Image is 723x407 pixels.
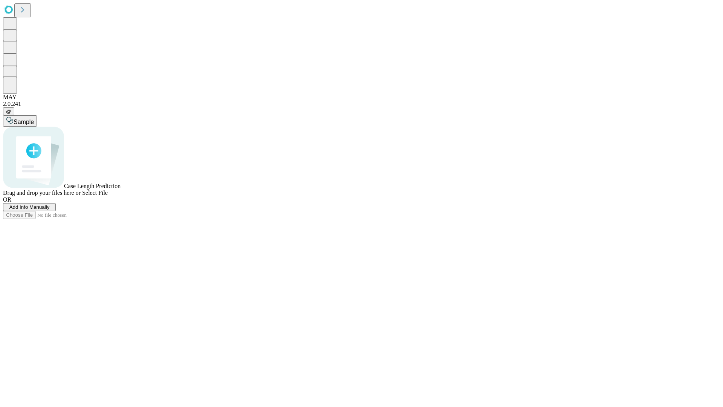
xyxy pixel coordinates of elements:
span: @ [6,109,11,114]
button: @ [3,107,14,115]
span: OR [3,196,11,203]
div: MAY [3,94,720,101]
span: Sample [14,119,34,125]
span: Select File [82,190,108,196]
button: Sample [3,115,37,127]
div: 2.0.241 [3,101,720,107]
button: Add Info Manually [3,203,56,211]
span: Add Info Manually [9,204,50,210]
span: Case Length Prediction [64,183,120,189]
span: Drag and drop your files here or [3,190,81,196]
